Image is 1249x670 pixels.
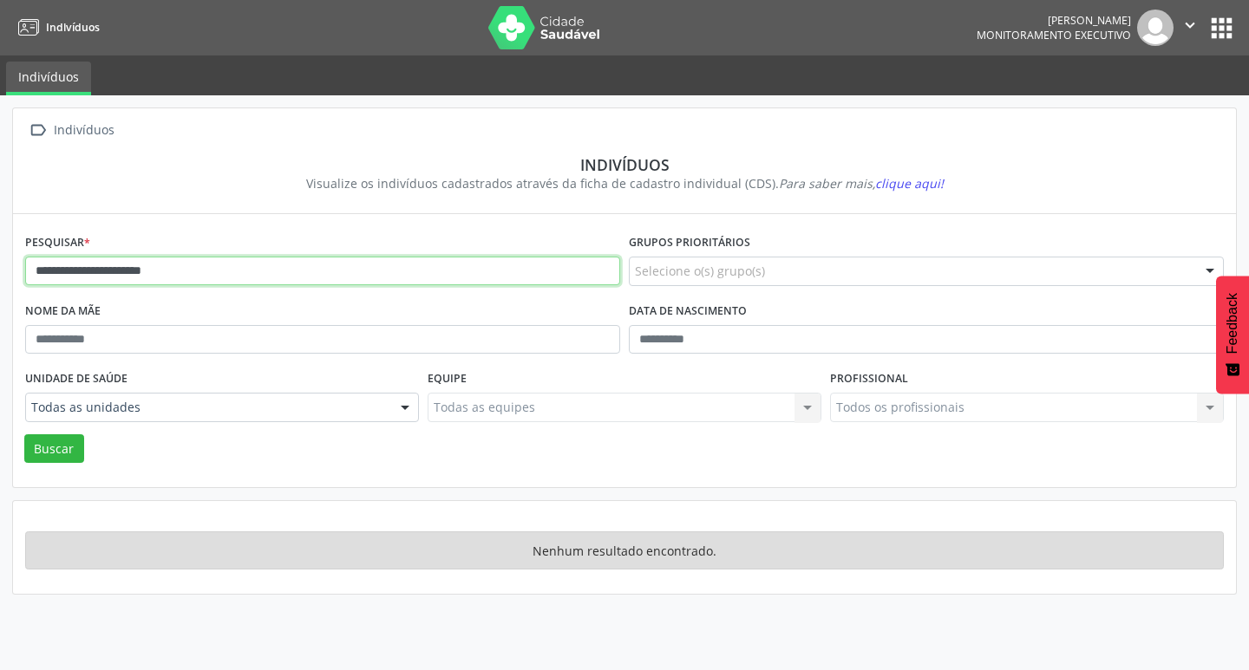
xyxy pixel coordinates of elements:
[24,434,84,464] button: Buscar
[37,155,1212,174] div: Indivíduos
[830,366,908,393] label: Profissional
[1174,10,1206,46] button: 
[1206,13,1237,43] button: apps
[1137,10,1174,46] img: img
[635,262,765,280] span: Selecione o(s) grupo(s)
[25,298,101,325] label: Nome da mãe
[977,28,1131,42] span: Monitoramento Executivo
[875,175,944,192] span: clique aqui!
[629,230,750,257] label: Grupos prioritários
[977,13,1131,28] div: [PERSON_NAME]
[6,62,91,95] a: Indivíduos
[1225,293,1240,354] span: Feedback
[25,230,90,257] label: Pesquisar
[25,366,128,393] label: Unidade de saúde
[428,366,467,393] label: Equipe
[25,531,1224,569] div: Nenhum resultado encontrado.
[629,298,747,325] label: Data de nascimento
[31,399,383,416] span: Todas as unidades
[46,20,100,35] span: Indivíduos
[12,13,100,42] a: Indivíduos
[1180,16,1200,35] i: 
[25,118,50,143] i: 
[1216,276,1249,394] button: Feedback - Mostrar pesquisa
[37,174,1212,192] div: Visualize os indivíduos cadastrados através da ficha de cadastro individual (CDS).
[50,118,117,143] div: Indivíduos
[25,118,117,143] a:  Indivíduos
[779,175,944,192] i: Para saber mais,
